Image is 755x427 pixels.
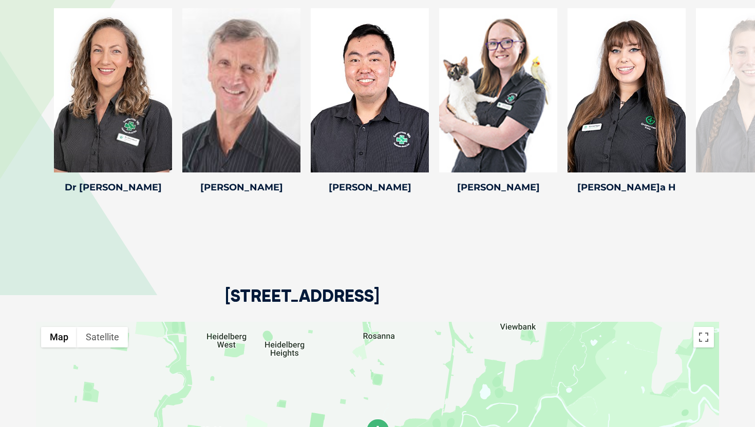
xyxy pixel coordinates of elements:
[41,327,77,347] button: Show street map
[54,183,172,192] h4: Dr [PERSON_NAME]
[439,183,557,192] h4: [PERSON_NAME]
[568,183,686,192] h4: [PERSON_NAME]a H
[693,327,714,347] button: Toggle fullscreen view
[225,287,380,322] h2: [STREET_ADDRESS]
[311,183,429,192] h4: [PERSON_NAME]
[182,183,300,192] h4: [PERSON_NAME]
[77,327,128,347] button: Show satellite imagery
